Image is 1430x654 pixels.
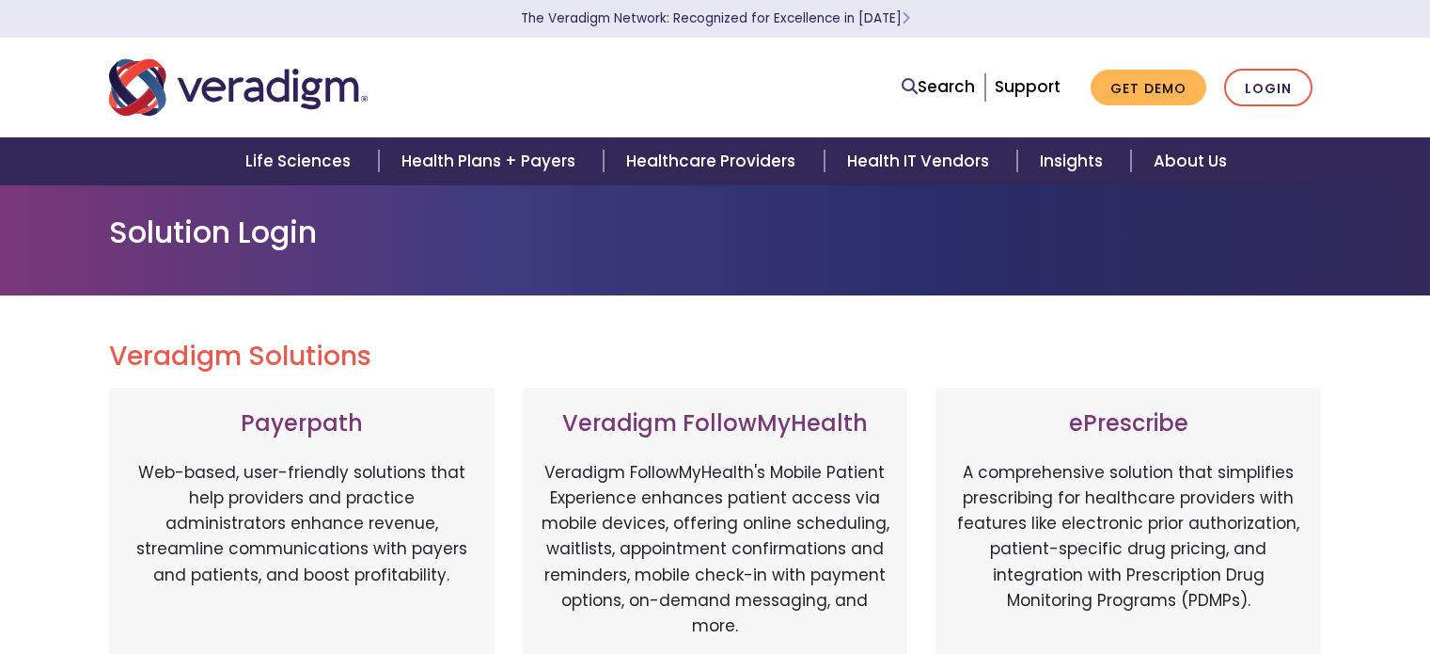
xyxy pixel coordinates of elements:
h3: Veradigm FollowMyHealth [542,410,889,438]
a: Search [902,74,975,100]
a: Health IT Vendors [825,137,1017,185]
a: Get Demo [1091,70,1206,106]
a: Support [995,75,1061,98]
h3: Payerpath [128,410,476,438]
a: Insights [1017,137,1131,185]
h2: Veradigm Solutions [109,341,1322,373]
p: Veradigm FollowMyHealth's Mobile Patient Experience enhances patient access via mobile devices, o... [542,460,889,639]
a: About Us [1131,137,1249,185]
h1: Solution Login [109,215,1322,250]
img: Veradigm logo [109,56,368,119]
a: The Veradigm Network: Recognized for Excellence in [DATE]Learn More [521,9,910,27]
h3: ePrescribe [954,410,1302,438]
span: Learn More [902,9,910,27]
a: Healthcare Providers [604,137,824,185]
a: Life Sciences [223,137,379,185]
a: Login [1224,69,1312,107]
a: Health Plans + Payers [379,137,604,185]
